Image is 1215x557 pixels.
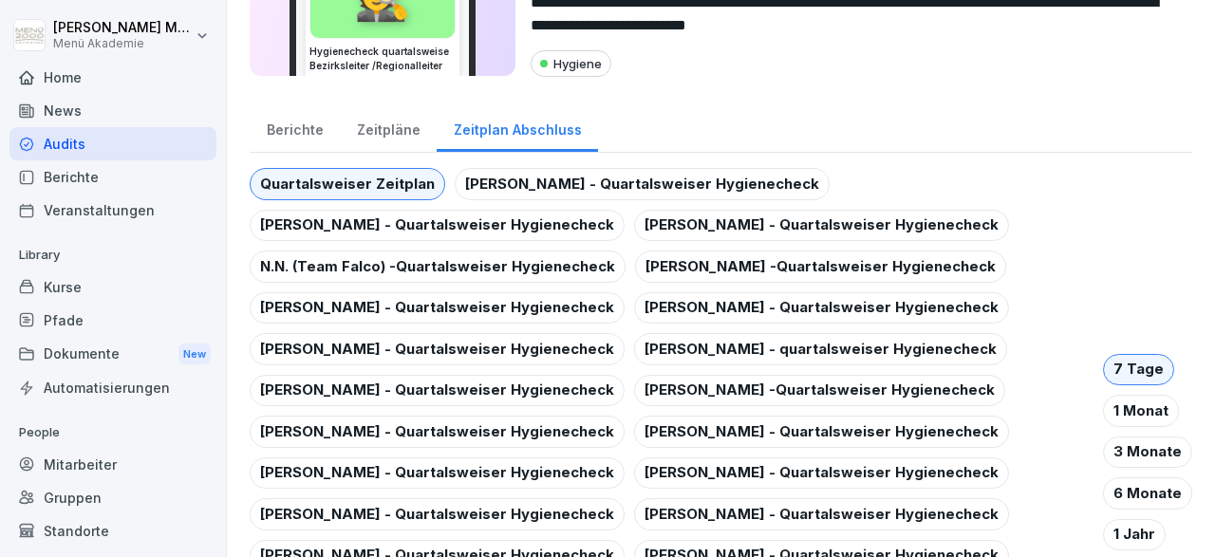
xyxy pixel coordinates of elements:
a: Berichte [9,160,216,194]
a: Mitarbeiter [9,448,216,481]
div: 1 Monat [1103,395,1179,427]
div: 6 Monate [1103,477,1192,510]
div: [PERSON_NAME] - Quartalsweiser Hygienecheck [634,498,1009,530]
div: New [178,343,211,365]
div: [PERSON_NAME] - Quartalsweiser Hygienecheck [250,416,625,448]
div: [PERSON_NAME] - Quartalsweiser Hygienecheck [250,333,625,365]
div: [PERSON_NAME] - Quartalsweiser Hygienecheck [634,457,1009,490]
div: [PERSON_NAME] - Quartalsweiser Hygienecheck [634,292,1009,325]
div: [PERSON_NAME] - Quartalsweiser Hygienecheck [455,168,830,200]
div: Hygiene [531,50,611,77]
div: [PERSON_NAME] - Quartalsweiser Hygienecheck [250,498,625,530]
a: Audits [9,127,216,160]
p: People [9,418,216,448]
div: Dokumente [9,337,216,372]
a: Berichte [250,103,340,152]
p: [PERSON_NAME] Mehren [53,20,192,36]
h3: Hygienecheck quartalsweise Bezirksleiter /Regionalleiter [309,45,456,73]
div: [PERSON_NAME] - Quartalsweiser Hygienecheck [634,210,1009,242]
a: Pfade [9,304,216,337]
a: Gruppen [9,481,216,514]
a: Kurse [9,270,216,304]
div: [PERSON_NAME] - Quartalsweiser Hygienecheck [250,292,625,325]
a: News [9,94,216,127]
div: 7 Tage [1103,354,1174,386]
a: DokumenteNew [9,337,216,372]
div: [PERSON_NAME] - Quartalsweiser Hygienecheck [250,210,625,242]
div: 1 Jahr [1103,519,1166,551]
a: Veranstaltungen [9,194,216,227]
div: [PERSON_NAME] -Quartalsweiser Hygienecheck [635,251,1006,283]
div: [PERSON_NAME] - Quartalsweiser Hygienecheck [250,457,625,490]
div: 3 Monate [1103,436,1192,469]
div: Quartalsweiser Zeitplan [250,168,445,200]
div: N.N. (Team Falco) -Quartalsweiser Hygienecheck [250,251,626,283]
p: Library [9,240,216,270]
p: Menü Akademie [53,37,192,50]
a: Home [9,61,216,94]
a: Standorte [9,514,216,548]
a: Zeitpläne [340,103,437,152]
a: Automatisierungen [9,371,216,404]
div: [PERSON_NAME] - Quartalsweiser Hygienecheck [634,416,1009,448]
div: [PERSON_NAME] - quartalsweiser Hygienecheck [634,333,1007,365]
a: Zeitplan Abschluss [437,103,598,152]
div: [PERSON_NAME] - Quartalsweiser Hygienecheck [250,375,625,407]
div: [PERSON_NAME] -Quartalsweiser Hygienecheck [634,375,1005,407]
